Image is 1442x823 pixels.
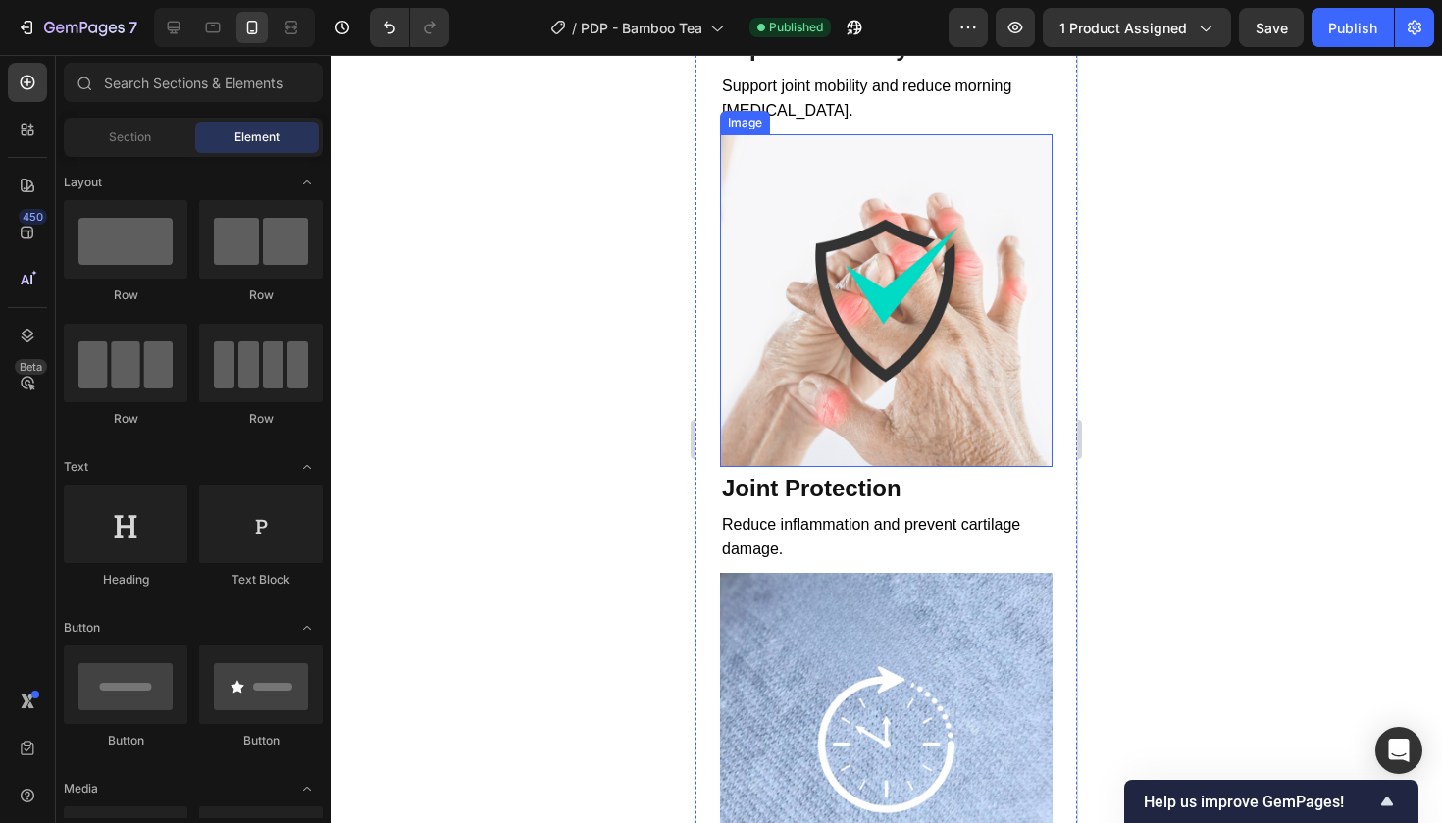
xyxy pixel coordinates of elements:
[581,18,702,38] span: PDP - Bamboo Tea
[1375,727,1422,774] div: Open Intercom Messenger
[1239,8,1304,47] button: Save
[15,359,47,375] div: Beta
[234,129,280,146] span: Element
[291,612,323,643] span: Toggle open
[695,55,1077,823] iframe: Design area
[199,571,323,589] div: Text Block
[64,780,98,797] span: Media
[109,129,151,146] span: Section
[572,18,577,38] span: /
[199,732,323,749] div: Button
[64,458,88,476] span: Text
[199,410,323,428] div: Row
[64,286,187,304] div: Row
[199,286,323,304] div: Row
[291,773,323,804] span: Toggle open
[64,174,102,191] span: Layout
[1144,793,1375,811] span: Help us improve GemPages!
[1256,20,1288,36] span: Save
[1043,8,1231,47] button: 1 product assigned
[291,167,323,198] span: Toggle open
[19,209,47,225] div: 450
[769,19,823,36] span: Published
[1328,18,1377,38] div: Publish
[64,619,100,637] span: Button
[64,732,187,749] div: Button
[64,410,187,428] div: Row
[8,8,146,47] button: 7
[1059,18,1187,38] span: 1 product assigned
[64,63,323,102] input: Search Sections & Elements
[1312,8,1394,47] button: Publish
[1144,790,1399,813] button: Show survey - Help us improve GemPages!
[64,571,187,589] div: Heading
[129,16,137,39] p: 7
[291,451,323,483] span: Toggle open
[370,8,449,47] div: Undo/Redo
